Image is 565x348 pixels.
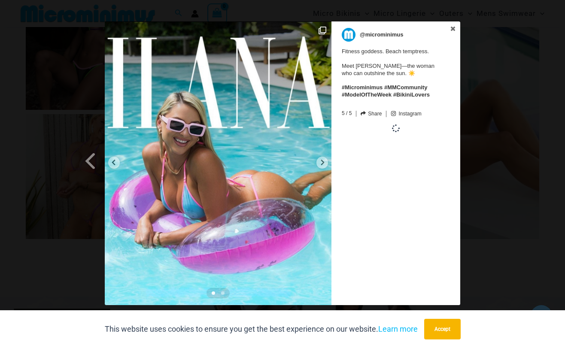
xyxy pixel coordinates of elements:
a: Learn more [378,324,418,333]
a: #BikiniLovers [393,91,430,98]
span: Fitness goddess. Beach temptress. Meet [PERSON_NAME]—the woman who can outshine the sun. ☀️ [342,44,444,99]
a: Instagram [391,111,421,117]
a: #Microminimus [342,84,383,91]
button: Accept [424,319,461,339]
a: #ModelOfTheWeek [342,91,392,98]
img: microminimus.jpg [342,28,355,42]
a: #MMCommunity [384,84,427,91]
a: @microminimus [342,28,444,42]
a: Share [361,111,382,117]
img: Fitness goddess. Beach temptress.<br> <br> Meet Ilana—the woman who can outshine the sun. ☀️ <br>... [105,21,331,305]
span: 5 / 5 [342,109,352,116]
p: @microminimus [360,28,404,42]
p: This website uses cookies to ensure you get the best experience on our website. [105,323,418,336]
